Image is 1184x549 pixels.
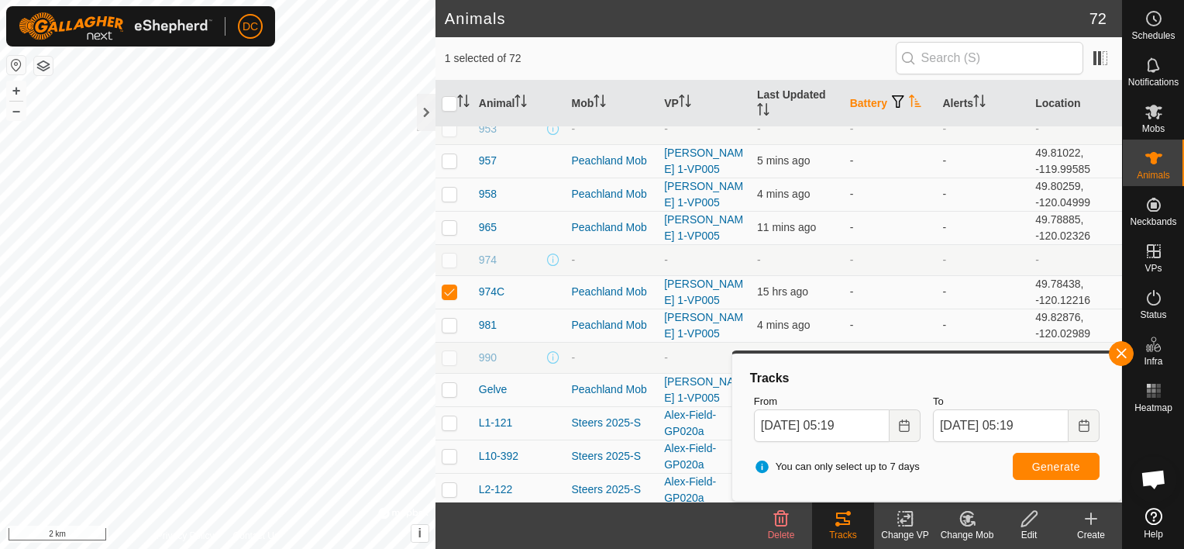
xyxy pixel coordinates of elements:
span: 26 Sept 2025, 2:07 pm [757,285,808,298]
a: [PERSON_NAME] 1-VP005 [664,375,743,404]
button: Map Layers [34,57,53,75]
div: Peachland Mob [572,284,652,300]
div: Change Mob [936,528,998,542]
span: VPs [1144,264,1162,273]
p-sorticon: Activate to sort [594,97,606,109]
div: Tracks [812,528,874,542]
div: Create [1060,528,1122,542]
div: Peachland Mob [572,153,652,169]
span: Mobs [1142,124,1165,133]
span: Heatmap [1134,403,1172,413]
span: 965 [479,219,497,236]
div: - [572,121,652,137]
a: [PERSON_NAME] 1-VP005 [664,278,743,306]
span: - [757,254,761,266]
label: To [933,394,1100,409]
td: - [844,342,937,373]
td: - [1029,113,1122,144]
div: Peachland Mob [572,317,652,333]
td: - [844,275,937,309]
span: Help [1144,530,1163,539]
td: 49.82876, -120.02989 [1029,309,1122,342]
a: [PERSON_NAME] 1-VP005 [664,147,743,175]
span: - [757,123,761,135]
span: 958 [479,186,497,202]
button: Reset Map [7,56,26,74]
a: Alex-Field-GP020a [664,475,716,504]
td: 49.81022, -119.99585 [1029,144,1122,178]
div: Tracks [748,369,1106,388]
span: 953 [479,121,497,137]
a: [PERSON_NAME] 1-VP005 [664,311,743,340]
span: 1 selected of 72 [445,50,896,67]
span: 27 Sept 2025, 5:13 am [757,154,810,167]
div: Peachland Mob [572,186,652,202]
p-sorticon: Activate to sort [909,97,921,109]
span: Schedules [1131,31,1175,40]
span: 72 [1089,7,1107,30]
p-sorticon: Activate to sort [457,97,470,109]
button: Choose Date [1069,409,1100,442]
td: - [844,309,937,342]
div: Peachland Mob [572,382,652,398]
span: Gelve [479,382,508,398]
div: - [572,252,652,268]
img: Gallagher Logo [19,12,212,40]
td: 49.78885, -120.02326 [1029,211,1122,244]
span: 27 Sept 2025, 5:07 am [757,221,816,233]
td: - [1029,342,1122,373]
p-sorticon: Activate to sort [757,105,769,118]
p-sorticon: Activate to sort [679,97,691,109]
a: [PERSON_NAME] 1-VP005 [664,180,743,209]
div: Steers 2025-S [572,482,652,498]
div: Change VP [874,528,936,542]
p-sorticon: Activate to sort [515,97,527,109]
td: - [936,178,1029,211]
td: - [844,113,937,144]
th: Animal [473,81,566,127]
span: 974C [479,284,504,300]
td: - [936,342,1029,373]
span: 974 [479,252,497,268]
button: + [7,81,26,100]
td: - [844,211,937,244]
td: - [936,309,1029,342]
button: – [7,102,26,120]
span: L1-121 [479,415,513,431]
span: 27 Sept 2025, 5:14 am [757,319,810,331]
app-display-virtual-paddock-transition: - [664,351,668,364]
div: Peachland Mob [572,219,652,236]
td: 49.78438, -120.12216 [1029,275,1122,309]
a: [PERSON_NAME] 1-VP005 [664,213,743,242]
th: Mob [566,81,659,127]
span: DC [243,19,258,35]
h2: Animals [445,9,1089,28]
span: Neckbands [1130,217,1176,226]
span: Status [1140,310,1166,319]
button: Choose Date [890,409,921,442]
a: Help [1123,502,1184,545]
app-display-virtual-paddock-transition: - [664,123,668,135]
span: 990 [479,350,497,366]
span: L2-122 [479,482,513,498]
th: VP [658,81,751,127]
a: Alex-Field-GP020a [664,442,716,471]
span: You can only select up to 7 days [754,459,920,475]
td: - [936,211,1029,244]
td: - [936,113,1029,144]
span: Generate [1032,461,1080,473]
span: 27 Sept 2025, 5:14 am [757,188,810,200]
td: - [844,244,937,275]
th: Location [1029,81,1122,127]
td: - [844,144,937,178]
a: Alex-Field-GP020a [664,409,716,437]
div: Steers 2025-S [572,415,652,431]
div: Open chat [1131,456,1177,502]
span: 981 [479,317,497,333]
span: 957 [479,153,497,169]
button: i [411,525,429,542]
td: - [936,275,1029,309]
div: Edit [998,528,1060,542]
th: Last Updated [751,81,844,127]
a: Privacy Policy [157,529,215,543]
